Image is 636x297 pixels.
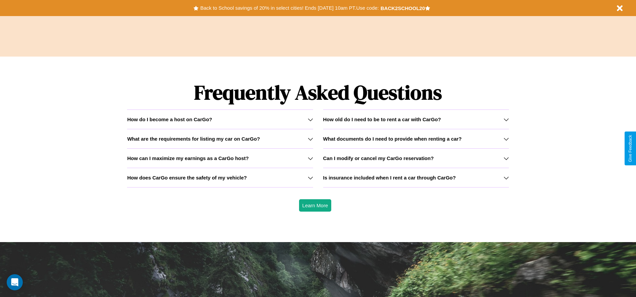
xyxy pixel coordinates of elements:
[381,5,425,11] b: BACK2SCHOOL20
[7,274,23,290] div: Open Intercom Messenger
[323,175,456,180] h3: Is insurance included when I rent a car through CarGo?
[127,175,247,180] h3: How does CarGo ensure the safety of my vehicle?
[127,75,509,109] h1: Frequently Asked Questions
[628,135,633,162] div: Give Feedback
[323,155,434,161] h3: Can I modify or cancel my CarGo reservation?
[299,199,332,212] button: Learn More
[127,117,212,122] h3: How do I become a host on CarGo?
[323,136,462,142] h3: What documents do I need to provide when renting a car?
[323,117,441,122] h3: How old do I need to be to rent a car with CarGo?
[127,155,249,161] h3: How can I maximize my earnings as a CarGo host?
[127,136,260,142] h3: What are the requirements for listing my car on CarGo?
[198,3,380,13] button: Back to School savings of 20% in select cities! Ends [DATE] 10am PT.Use code:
